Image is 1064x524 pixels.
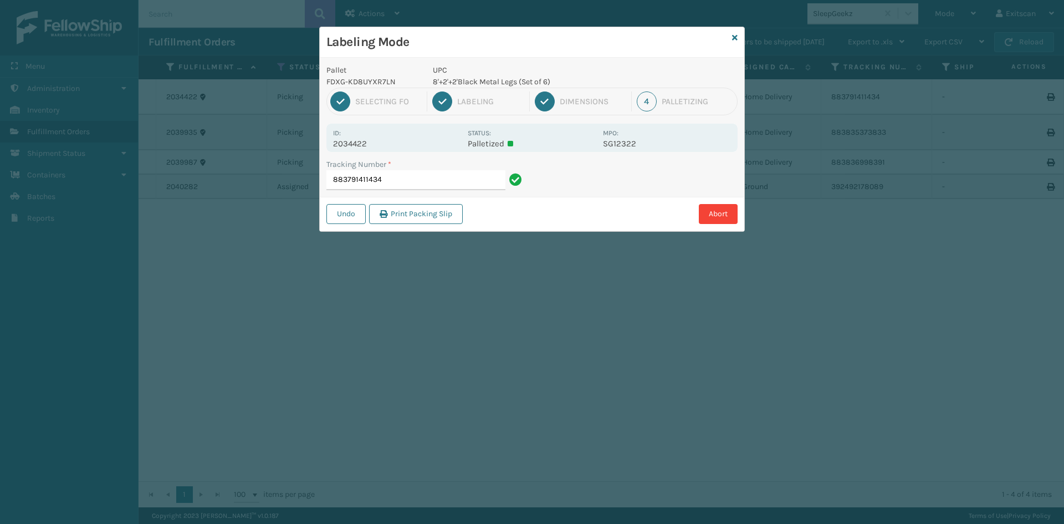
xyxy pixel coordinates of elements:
[603,129,618,137] label: MPO:
[433,64,596,76] p: UPC
[326,64,420,76] p: Pallet
[468,129,491,137] label: Status:
[468,139,596,149] p: Palletized
[637,91,657,111] div: 4
[326,159,391,170] label: Tracking Number
[603,139,731,149] p: SG12322
[433,76,596,88] p: 8'+2'+2'Black Metal Legs (Set of 6)
[535,91,555,111] div: 3
[326,76,420,88] p: FDXG-KD8UYXR7LN
[355,96,422,106] div: Selecting FO
[330,91,350,111] div: 1
[432,91,452,111] div: 2
[662,96,734,106] div: Palletizing
[560,96,626,106] div: Dimensions
[457,96,524,106] div: Labeling
[333,139,461,149] p: 2034422
[326,204,366,224] button: Undo
[333,129,341,137] label: Id:
[326,34,728,50] h3: Labeling Mode
[369,204,463,224] button: Print Packing Slip
[699,204,738,224] button: Abort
